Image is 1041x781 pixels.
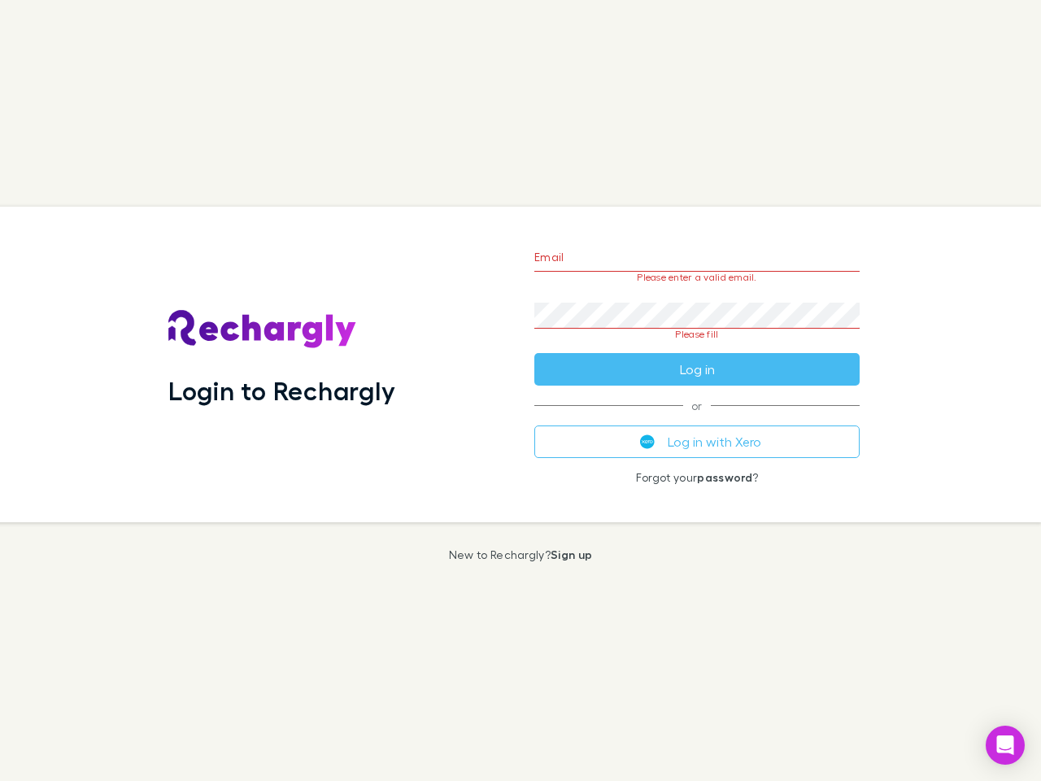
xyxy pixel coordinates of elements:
a: password [697,470,752,484]
img: Xero's logo [640,434,655,449]
a: Sign up [551,548,592,561]
span: or [534,405,860,406]
div: Open Intercom Messenger [986,726,1025,765]
button: Log in with Xero [534,425,860,458]
p: Forgot your ? [534,471,860,484]
h1: Login to Rechargly [168,375,395,406]
p: Please fill [534,329,860,340]
img: Rechargly's Logo [168,310,357,349]
button: Log in [534,353,860,386]
p: New to Rechargly? [449,548,593,561]
p: Please enter a valid email. [534,272,860,283]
